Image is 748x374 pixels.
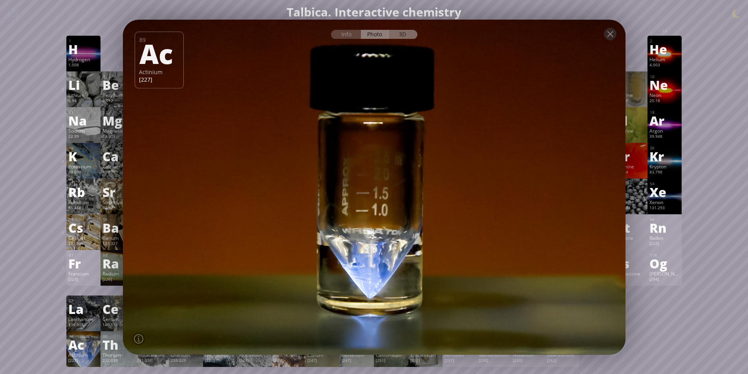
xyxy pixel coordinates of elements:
div: 232.038 [102,358,133,364]
div: At [615,221,646,234]
div: 12 [103,110,133,115]
div: Potassium [68,163,99,170]
div: [247] [342,358,372,364]
div: Lanthanum [68,316,99,322]
div: 138.905 [68,322,99,328]
div: 39.948 [649,134,680,140]
div: Rn [649,221,680,234]
div: 90 [103,334,133,339]
div: Tennessine [615,270,646,277]
div: 89 [69,334,99,339]
div: Info [331,30,361,39]
div: I [615,186,646,198]
div: Uranium [171,352,201,358]
div: Americium [273,352,304,358]
div: [247] [307,358,338,364]
div: Curium [307,352,338,358]
div: Lithium [68,92,99,98]
div: Mg [102,114,133,127]
div: Sr [102,186,133,198]
div: 87.62 [102,205,133,212]
div: Ne [649,78,680,91]
div: Xenon [649,199,680,205]
div: Radon [649,235,680,241]
div: Astatine [615,235,646,241]
div: Californium [376,352,406,358]
h1: Talbica. Interactive chemistry [60,4,688,20]
div: 35 [616,146,646,151]
div: Ce [102,303,133,315]
div: Strontium [102,199,133,205]
div: [262] [547,358,577,364]
div: 1 [69,38,99,44]
div: 126.904 [615,205,646,212]
div: [243] [273,358,304,364]
div: Ra [102,257,133,270]
div: 55 [69,217,99,222]
div: 20.18 [649,98,680,104]
div: 85.468 [68,205,99,212]
div: Ts [615,257,646,270]
div: [222] [649,241,680,247]
div: [PERSON_NAME] [649,270,680,277]
div: Iodine [615,199,646,205]
div: [237] [205,358,235,364]
div: Ac [139,40,178,66]
div: Be [102,78,133,91]
div: Th [102,338,133,351]
div: Chlorine [615,128,646,134]
div: Na [68,114,99,127]
div: [294] [649,277,680,283]
div: 22.99 [68,134,99,140]
div: Li [68,78,99,91]
div: Barium [102,235,133,241]
div: 38 [103,181,133,186]
div: [226] [102,277,133,283]
div: Kr [649,150,680,162]
div: Berkelium [342,352,372,358]
div: Beryllium [102,92,133,98]
div: H [68,43,99,55]
div: 6.94 [68,98,99,104]
div: Fluorine [615,92,646,98]
div: Ba [102,221,133,234]
div: 1.008 [68,62,99,69]
div: Ar [649,114,680,127]
div: 2 [650,38,680,44]
div: 19 [69,146,99,151]
div: Fermium [444,352,475,358]
div: 10 [650,74,680,79]
div: 3 [69,74,99,79]
div: [252] [410,358,441,364]
div: K [68,150,99,162]
div: Ca [102,150,133,162]
div: 4 [103,74,133,79]
div: 132.905 [68,241,99,247]
div: Helium [649,56,680,62]
div: Ac [68,338,99,351]
div: [210] [615,241,646,247]
div: [227] [68,358,99,364]
div: 39.098 [68,170,99,176]
div: Neptunium [205,352,235,358]
div: Xe [649,186,680,198]
div: La [68,303,99,315]
div: Actinium [68,352,99,358]
div: F [615,78,646,91]
div: Protactinium [137,352,167,358]
div: 36 [650,146,680,151]
div: 3D [389,30,417,39]
div: 87 [69,253,99,258]
div: [257] [444,358,475,364]
div: 35.45 [615,134,646,140]
div: Cerium [102,316,133,322]
div: 118 [650,253,680,258]
div: Neon [649,92,680,98]
div: [259] [513,358,543,364]
div: [244] [239,358,269,364]
div: Bromine [615,163,646,170]
div: [227] [139,75,179,83]
div: 11 [69,110,99,115]
div: 9 [616,74,646,79]
div: Argon [649,128,680,134]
